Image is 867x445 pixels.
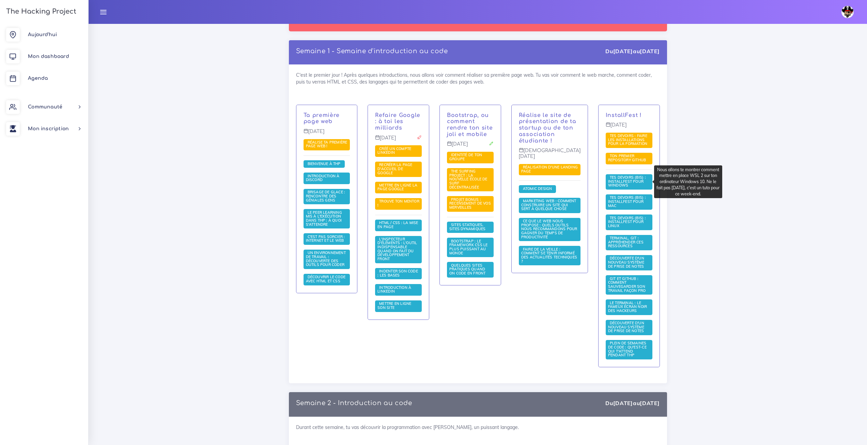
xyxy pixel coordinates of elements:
a: Introduction à LinkedIn [377,285,411,294]
h3: The Hacking Project [4,8,76,15]
img: avatar [841,6,854,18]
a: Découverte d'un nouveau système de prise de notes [608,321,646,333]
strong: [DATE] [613,400,633,406]
div: Du au [605,47,660,55]
span: Terminal, Git : appréhender ces ressources [608,236,644,248]
a: Identité de ton groupe [449,153,482,162]
p: [DATE] [606,122,652,133]
span: Faire de la veille : comment se tenir informé des actualités techniques ? [521,247,577,264]
span: Identité de ton groupe [449,152,482,161]
a: Ta première page web [304,112,340,125]
span: Tes devoirs (bis) : Installfest pour Windows [608,175,646,188]
div: Nous allons te montrer comment mettre en place WSL 2 sur ton ordinateur Windows 10. Ne le fait pa... [654,165,722,198]
span: Aujourd'hui [28,32,57,37]
a: Tes devoirs (bis) : Installfest pour MAC [608,195,646,208]
a: The Surfing Project : la nouvelle école de surf décentralisée [449,169,487,190]
span: Bootstrap : le framework CSS le plus puissant au monde [449,239,487,255]
a: Le terminal : le fameux écran noir des hackeurs [608,301,647,313]
span: Le terminal : le fameux écran noir des hackeurs [608,300,647,313]
a: Le Peer learning mis à l'exécution dans THP : à quoi s'attendre [306,210,342,227]
span: Plein de semaines de code : qu'est-ce qui t'attend pendant THP [608,341,647,357]
a: Tes devoirs : faire les installations pour la formation [608,134,649,146]
a: Réalise ta première page web ! [306,140,347,149]
a: Recréer la page d'accueil de Google [377,163,412,175]
span: L'inspecteur d'éléments : l'outil indispensable quand on fait du développement front [377,237,417,261]
a: Atomic Design [521,187,554,191]
strong: [DATE] [640,48,660,55]
div: Du au [605,399,660,407]
span: Marketing web : comment construire un site qui sert à quelque chose [521,198,576,211]
a: Créé un compte LinkedIn [377,147,411,155]
a: Git et GitHub : comment sauvegarder son travail façon pro [608,277,648,293]
a: Marketing web : comment construire un site qui sert à quelque chose [521,199,576,211]
a: Semaine 1 - Semaine d'introduction au code [296,48,448,55]
span: Mettre en ligne son site [377,301,411,310]
strong: [DATE] [640,400,660,406]
a: Indenter son code : les bases [377,269,418,278]
span: Recréer la page d'accueil de Google [377,162,412,175]
p: [DATE] [447,141,494,152]
a: Faire de la veille : comment se tenir informé des actualités techniques ? [521,247,577,264]
a: Un environnement de travail : découverte des outils pour coder [306,251,346,267]
p: [DEMOGRAPHIC_DATA][DATE] [519,148,580,164]
strong: [DATE] [613,48,633,55]
a: HTML / CSS : la mise en page [377,221,418,229]
a: Bootstrap, ou comment rendre ton site joli et mobile [447,112,493,137]
a: Réalise le site de présentation de ta startup ou de ton association étudiante ! [519,112,576,144]
a: L'inspecteur d'éléments : l'outil indispensable quand on fait du développement front [377,237,417,262]
span: Tes devoirs (bis) : Installfest pour Linux [608,216,646,228]
span: Introduction à Discord [306,174,340,182]
a: Tes devoirs (bis) : Installfest pour Windows [608,175,646,188]
span: Communauté [28,104,62,109]
p: Semaine 2 - Introduction au code [296,399,412,407]
span: Réalisation d'une landing page [521,165,578,174]
a: Ton premier repository GitHub [608,154,648,163]
span: Tes devoirs : faire les installations pour la formation [608,133,649,146]
span: Agenda [28,76,48,81]
span: Indenter son code : les bases [377,269,418,278]
a: Plein de semaines de code : qu'est-ce qui t'attend pendant THP [608,341,647,358]
span: Mon dashboard [28,54,69,59]
div: C'est le premier jour ! Après quelques introductions, nous allons voir comment réaliser sa premiè... [289,64,667,383]
span: Mon inscription [28,126,69,131]
a: Tes devoirs (bis) : Installfest pour Linux [608,216,646,228]
span: Découverte d'un nouveau système de prise de notes [608,256,646,268]
span: Brisage de glace : rencontre des géniales gens [306,190,345,202]
a: Trouve ton mentor ! [377,199,419,208]
a: Refaire Google : à toi les milliards [375,112,420,131]
span: Sites statiques, sites dynamiques [449,222,487,231]
a: Terminal, Git : appréhender ces ressources [608,236,644,249]
span: Ce que le web nous propose : quels outils nous recommandons pour gagner du temps de productivité [521,219,577,239]
a: Bootstrap : le framework CSS le plus puissant au monde [449,239,487,256]
a: Bienvenue à THP [306,161,342,166]
span: Ton premier repository GitHub [608,153,648,162]
a: Sites statiques, sites dynamiques [449,223,487,232]
span: Découvrir le code avec HTML et CSS [306,275,346,283]
span: Découverte d'un nouveau système de prise de notes [608,321,646,333]
a: PROJET BONUS : recensement de vos merveilles [449,197,491,210]
a: Brisage de glace : rencontre des géniales gens [306,190,345,203]
a: Mettre en ligne la page Google [377,183,417,192]
span: Quelques sites pratiques quand on code en front [449,263,487,276]
a: Découvrir le code avec HTML et CSS [306,275,346,284]
span: Créé un compte LinkedIn [377,146,411,155]
a: Ce que le web nous propose : quels outils nous recommandons pour gagner du temps de productivité [521,219,577,239]
p: [DATE] [375,135,422,146]
a: C'est pas sorcier : internet et le web [306,235,346,243]
a: Introduction à Discord [306,174,340,183]
p: [DATE] [304,129,350,139]
a: Réalisation d'une landing page [521,165,578,174]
